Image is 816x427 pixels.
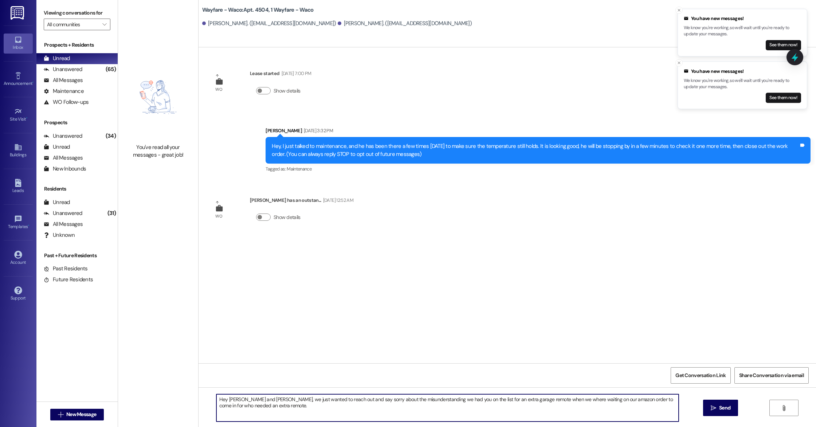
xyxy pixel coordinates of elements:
[126,144,190,159] div: You've read all your messages - great job!
[102,21,106,27] i: 
[766,40,801,50] button: See them now!
[106,208,118,219] div: (31)
[684,15,801,22] div: You have new messages!
[266,164,811,174] div: Tagged as:
[44,276,93,283] div: Future Residents
[719,404,730,412] span: Send
[47,19,99,30] input: All communities
[215,86,222,93] div: WO
[44,165,86,173] div: New Inbounds
[274,213,301,221] label: Show details
[104,130,118,142] div: (34)
[126,54,190,140] img: empty-state
[739,372,804,379] span: Share Conversation via email
[44,154,83,162] div: All Messages
[36,252,118,259] div: Past + Future Residents
[44,220,83,228] div: All Messages
[684,25,801,38] p: We know you're working, so we'll wait until you're ready to update your messages.
[250,196,353,207] div: [PERSON_NAME] has an outstan...
[44,265,88,273] div: Past Residents
[44,87,84,95] div: Maintenance
[781,405,786,411] i: 
[28,223,29,228] span: •
[11,6,25,20] img: ResiDesk Logo
[66,411,96,418] span: New Message
[766,93,801,103] button: See them now!
[215,212,222,220] div: WO
[321,196,353,204] div: [DATE] 12:52 AM
[703,400,738,416] button: Send
[44,7,110,19] label: Viewing conversations for
[4,34,33,53] a: Inbox
[32,80,34,85] span: •
[4,177,33,196] a: Leads
[684,77,801,90] p: We know you're working, so we'll wait until you're ready to update your messages.
[675,59,683,67] button: Close toast
[287,166,311,172] span: Maintenance
[44,199,70,206] div: Unread
[104,64,118,75] div: (65)
[44,143,70,151] div: Unread
[675,7,683,14] button: Close toast
[36,185,118,193] div: Residents
[4,284,33,304] a: Support
[671,367,730,384] button: Get Conversation Link
[44,66,82,73] div: Unanswered
[44,55,70,62] div: Unread
[44,132,82,140] div: Unanswered
[202,6,314,14] b: Wayfare - Waco: Apt. 4504, 1 Wayfare - Waco
[280,70,311,77] div: [DATE] 7:00 PM
[44,231,75,239] div: Unknown
[26,115,27,121] span: •
[4,105,33,125] a: Site Visit •
[4,141,33,161] a: Buildings
[302,127,333,134] div: [DATE] 3:32 PM
[44,98,89,106] div: WO Follow-ups
[36,119,118,126] div: Prospects
[675,372,726,379] span: Get Conversation Link
[734,367,809,384] button: Share Conversation via email
[338,20,472,27] div: [PERSON_NAME]. ([EMAIL_ADDRESS][DOMAIN_NAME])
[44,77,83,84] div: All Messages
[58,412,63,418] i: 
[202,20,336,27] div: [PERSON_NAME]. ([EMAIL_ADDRESS][DOMAIN_NAME])
[4,248,33,268] a: Account
[711,405,716,411] i: 
[250,70,311,80] div: Lease started
[684,68,801,75] div: You have new messages!
[44,209,82,217] div: Unanswered
[36,41,118,49] div: Prospects + Residents
[4,213,33,232] a: Templates •
[216,394,679,422] textarea: Hey [PERSON_NAME] and [PERSON_NAME], we just wanted to reach out and say sorry about the misunder...
[272,142,799,158] div: Hey, I just talked to maintenance, and he has been there a few times [DATE] to make sure the temp...
[274,87,301,95] label: Show details
[50,409,104,420] button: New Message
[266,127,811,137] div: [PERSON_NAME]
